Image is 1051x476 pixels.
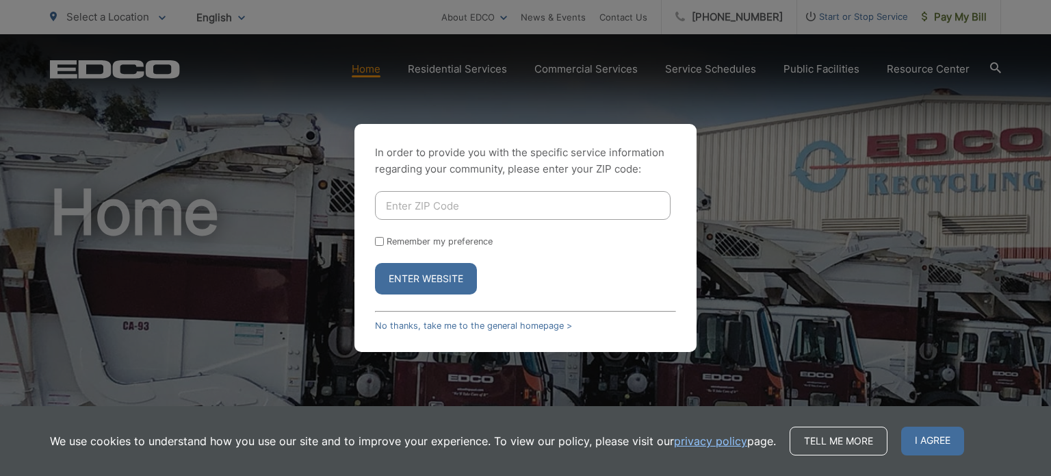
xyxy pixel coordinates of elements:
[375,321,572,331] a: No thanks, take me to the general homepage >
[790,427,887,455] a: Tell me more
[387,236,493,247] label: Remember my preference
[674,433,747,449] a: privacy policy
[50,433,776,449] p: We use cookies to understand how you use our site and to improve your experience. To view our pol...
[375,263,477,295] button: Enter Website
[901,427,964,455] span: I agree
[375,145,676,177] p: In order to provide you with the specific service information regarding your community, please en...
[375,191,671,220] input: Enter ZIP Code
